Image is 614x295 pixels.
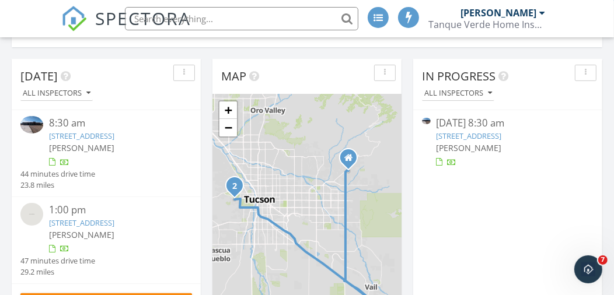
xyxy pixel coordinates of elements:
input: Search everything... [125,7,358,30]
a: Zoom out [219,119,237,136]
div: 47 minutes drive time [20,255,95,266]
div: 29.2 miles [20,266,95,278]
a: SPECTORA [61,16,191,40]
button: All Inspectors [20,86,93,101]
span: Map [221,68,246,84]
i: 2 [232,182,237,191]
div: 10580 E Roger Rd, TUCSON AZ 85749 [348,157,355,164]
img: The Best Home Inspection Software - Spectora [61,6,87,31]
span: [DATE] [20,68,58,84]
a: 1:00 pm [STREET_ADDRESS] [PERSON_NAME] 47 minutes drive time 29.2 miles [20,203,192,278]
div: 23.8 miles [20,180,95,191]
span: In Progress [422,68,496,84]
img: streetview [20,203,43,226]
div: 44 minutes drive time [20,168,95,180]
span: [PERSON_NAME] [49,142,114,153]
span: [PERSON_NAME] [437,142,502,153]
button: All Inspectors [422,86,494,101]
a: [STREET_ADDRESS] [49,217,114,228]
a: 8:30 am [STREET_ADDRESS] [PERSON_NAME] 44 minutes drive time 23.8 miles [20,116,192,191]
div: 148 N Champagne Pl, Tucson, AZ 85745 [235,185,242,192]
div: All Inspectors [424,89,492,97]
div: [PERSON_NAME] [461,7,536,19]
a: [STREET_ADDRESS] [437,131,502,141]
div: 1:00 pm [49,203,178,217]
div: 8:30 am [49,116,178,131]
div: All Inspectors [23,89,90,97]
span: SPECTORA [95,6,191,30]
img: 9545327%2Freports%2F262f13e2-91c9-4746-b17e-4d6f186b588a%2Fcover_photos%2FMluvFPVlajdfqpJqlUNC%2F... [422,118,431,124]
img: 9545327%2Freports%2F262f13e2-91c9-4746-b17e-4d6f186b588a%2Fcover_photos%2FMluvFPVlajdfqpJqlUNC%2F... [20,116,43,133]
span: [PERSON_NAME] [49,229,114,240]
div: Tanque Verde Home Inspections LLC [428,19,545,30]
iframe: Intercom live chat [574,255,602,283]
a: [DATE] 8:30 am [STREET_ADDRESS] [PERSON_NAME] [422,116,594,168]
span: 7 [598,255,608,265]
a: [STREET_ADDRESS] [49,131,114,141]
a: Zoom in [219,101,237,119]
div: [DATE] 8:30 am [437,116,580,131]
